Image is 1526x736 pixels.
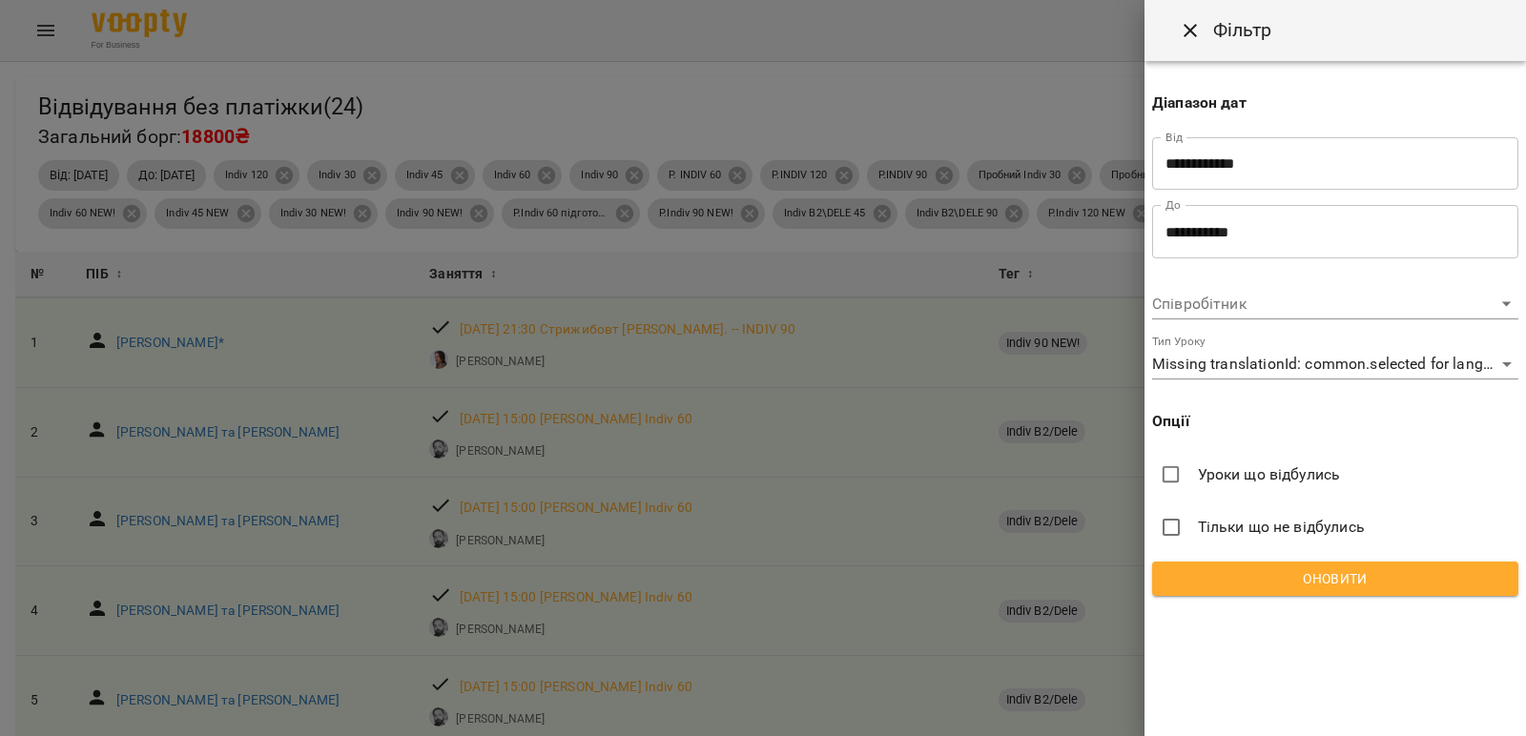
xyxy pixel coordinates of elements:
[1167,8,1213,53] button: Close
[1198,463,1341,486] span: Уроки що відбулись
[1152,562,1518,596] button: Оновити
[1152,350,1518,380] div: Missing translationId: common.selected for language: uk_UA: 23
[1152,336,1205,347] label: Тип Уроку
[1152,410,1518,433] p: Опції
[1213,15,1272,45] h6: Фільтр
[1198,516,1365,539] span: Тільки що не відбулись
[1167,567,1503,590] span: Оновити
[1152,92,1518,114] p: Діапазон дат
